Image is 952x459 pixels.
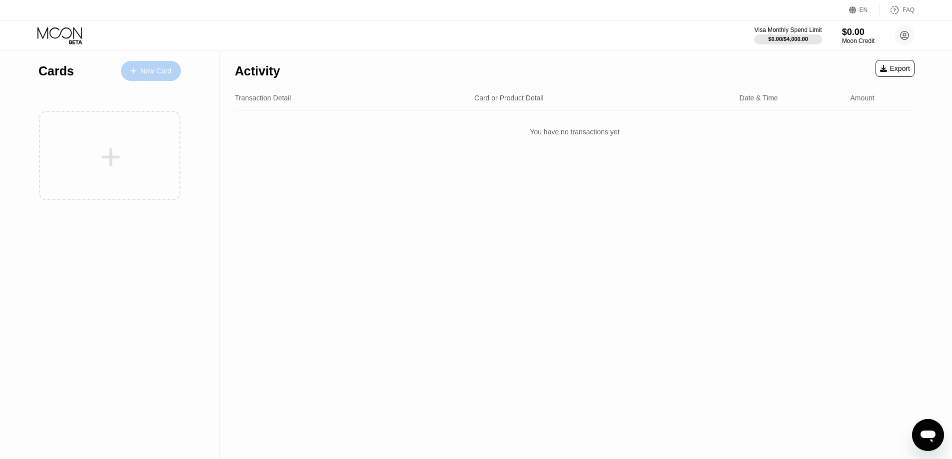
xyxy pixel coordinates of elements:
div: Amount [850,94,874,102]
div: Visa Monthly Spend Limit [754,26,822,33]
div: Card or Product Detail [474,94,544,102]
div: New Card [121,61,181,81]
div: FAQ [903,6,915,13]
div: Date & Time [740,94,778,102]
div: Activity [235,64,280,78]
div: Export [880,64,910,72]
div: EN [860,6,868,13]
div: Export [876,60,915,77]
div: $0.00Moon Credit [842,27,875,44]
div: You have no transactions yet [235,118,915,146]
div: FAQ [880,5,915,15]
div: Cards [38,64,74,78]
div: $0.00 / $4,000.00 [768,36,808,42]
div: $0.00 [842,27,875,37]
div: EN [849,5,880,15]
div: Transaction Detail [235,94,291,102]
div: Moon Credit [842,37,875,44]
div: Visa Monthly Spend Limit$0.00/$4,000.00 [754,26,822,44]
div: New Card [140,67,171,75]
iframe: Button to launch messaging window [912,419,944,451]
